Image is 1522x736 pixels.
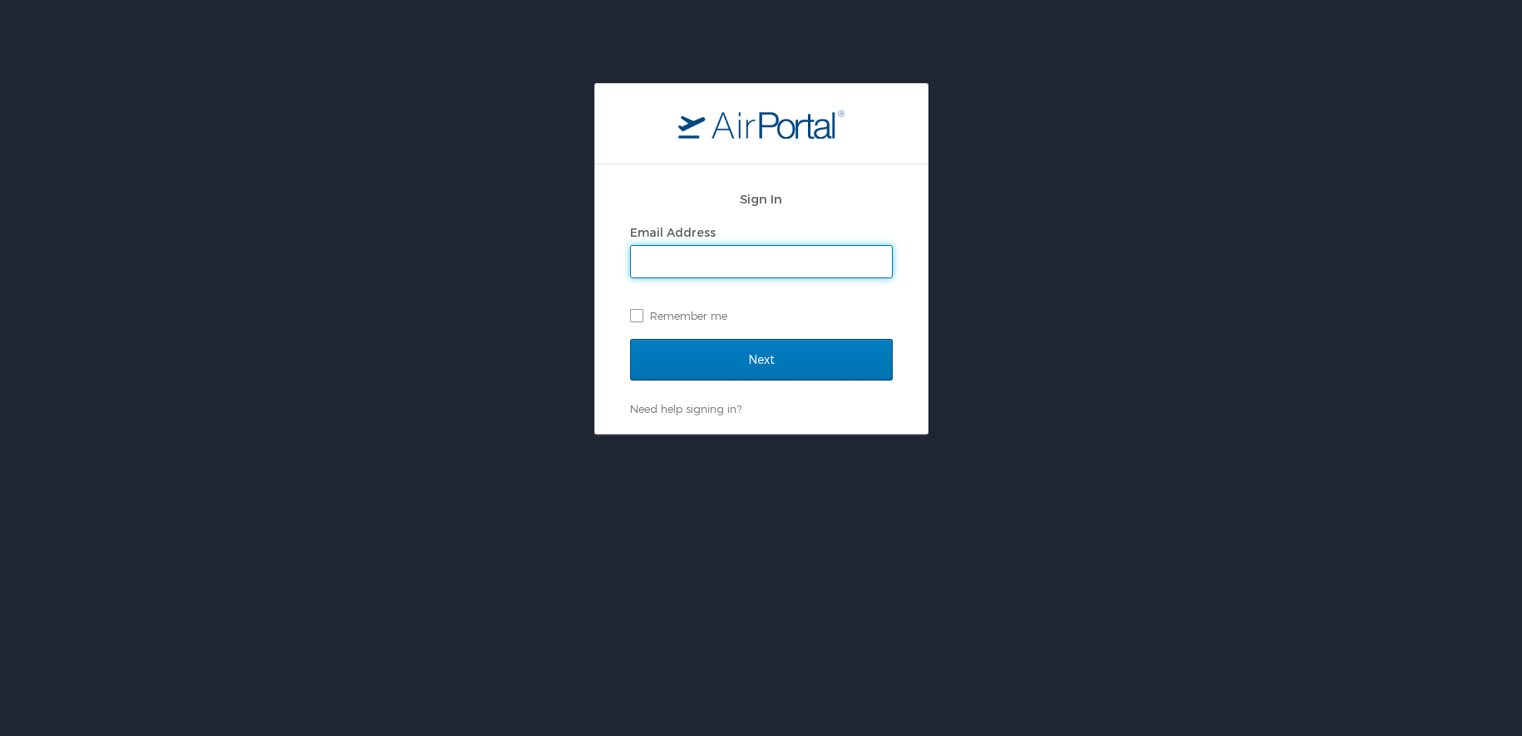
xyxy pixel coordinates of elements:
[630,339,893,380] input: Next
[630,402,741,415] a: Need help signing in?
[678,109,845,139] img: logo
[630,189,893,209] h2: Sign In
[630,303,893,328] label: Remember me
[630,225,716,239] label: Email Address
